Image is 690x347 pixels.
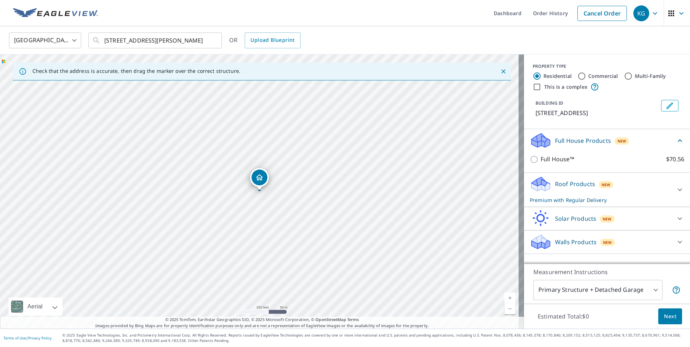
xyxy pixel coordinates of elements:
[536,109,658,117] p: [STREET_ADDRESS]
[9,298,62,316] div: Aerial
[250,36,294,45] span: Upload Blueprint
[505,293,515,303] a: Current Level 17, Zoom In
[104,30,207,50] input: Search by address or latitude-longitude
[532,308,595,324] p: Estimated Total: $0
[603,240,612,245] span: New
[245,32,300,48] a: Upload Blueprint
[664,312,676,321] span: Next
[588,73,618,80] label: Commercial
[635,73,666,80] label: Multi-Family
[62,333,686,343] p: © 2025 Eagle View Technologies, Inc. and Pictometry International Corp. All Rights Reserved. Repo...
[543,73,572,80] label: Residential
[603,216,612,222] span: New
[544,83,588,91] label: This is a complex
[28,335,52,341] a: Privacy Policy
[658,308,682,325] button: Next
[577,6,627,21] a: Cancel Order
[602,182,611,188] span: New
[530,176,684,204] div: Roof ProductsNewPremium with Regular Delivery
[530,196,671,204] p: Premium with Regular Delivery
[555,238,597,246] p: Walls Products
[533,63,681,70] div: PROPERTY TYPE
[530,233,684,251] div: Walls ProductsNew
[32,68,240,74] p: Check that the address is accurate, then drag the marker over the correct structure.
[530,210,684,227] div: Solar ProductsNew
[533,268,681,276] p: Measurement Instructions
[347,317,359,322] a: Terms
[13,8,98,19] img: EV Logo
[555,180,595,188] p: Roof Products
[4,335,26,341] a: Terms of Use
[661,100,678,111] button: Edit building 1
[165,317,359,323] span: © 2025 TomTom, Earthstar Geographics SIO, © 2025 Microsoft Corporation, ©
[9,30,81,50] div: [GEOGRAPHIC_DATA]
[555,136,611,145] p: Full House Products
[315,317,346,322] a: OpenStreetMap
[536,100,563,106] p: BUILDING ID
[530,132,684,149] div: Full House ProductsNew
[25,298,45,316] div: Aerial
[617,138,626,144] span: New
[4,336,52,340] p: |
[633,5,649,21] div: KG
[505,303,515,314] a: Current Level 17, Zoom Out
[541,155,574,164] p: Full House™
[666,155,684,164] p: $70.56
[229,32,301,48] div: OR
[672,286,681,294] span: Your report will include the primary structure and a detached garage if one exists.
[499,67,508,76] button: Close
[250,168,269,190] div: Dropped pin, building 1, Residential property, 1648 Roman Point Dr Norcross, GA 30093
[555,214,596,223] p: Solar Products
[533,280,663,300] div: Primary Structure + Detached Garage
